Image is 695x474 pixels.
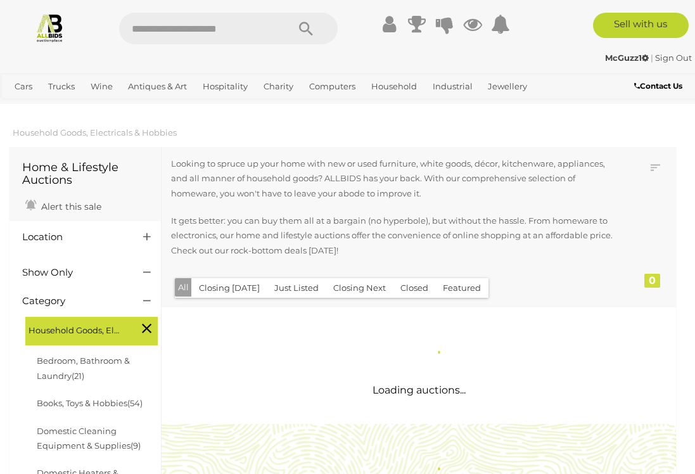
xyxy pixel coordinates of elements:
[644,274,660,288] div: 0
[366,76,422,97] a: Household
[10,97,44,118] a: Office
[175,278,192,297] button: All
[29,320,124,338] span: Household Goods, Electricals & Hobbies
[86,76,118,97] a: Wine
[171,214,616,258] p: It gets better: you can buy them all at a bargain (no hyperbole), but without the hassle. From ho...
[258,76,298,97] a: Charity
[171,157,616,201] p: Looking to spruce up your home with new or used furniture, white goods, décor, kitchenware, appli...
[37,426,141,451] a: Domestic Cleaning Equipment & Supplies(9)
[22,296,124,307] h4: Category
[483,76,532,97] a: Jewellery
[37,398,143,408] a: Books, Toys & Hobbies(54)
[274,13,338,44] button: Search
[593,13,689,38] a: Sell with us
[123,76,192,97] a: Antiques & Art
[605,53,651,63] a: McGuzz1
[304,76,360,97] a: Computers
[49,97,86,118] a: Sports
[10,76,37,97] a: Cars
[22,267,124,278] h4: Show Only
[634,79,685,93] a: Contact Us
[35,13,65,42] img: Allbids.com.au
[655,53,692,63] a: Sign Out
[72,371,84,381] span: (21)
[634,81,682,91] b: Contact Us
[22,162,148,187] h1: Home & Lifestyle Auctions
[43,76,80,97] a: Trucks
[605,53,649,63] strong: McGuzz1
[37,355,130,380] a: Bedroom, Bathroom & Laundry(21)
[326,278,393,298] button: Closing Next
[267,278,326,298] button: Just Listed
[191,278,267,298] button: Closing [DATE]
[38,201,101,212] span: Alert this sale
[393,278,436,298] button: Closed
[13,127,177,138] a: Household Goods, Electricals & Hobbies
[131,440,141,451] span: (9)
[428,76,478,97] a: Industrial
[22,196,105,215] a: Alert this sale
[127,398,143,408] span: (54)
[435,278,488,298] button: Featured
[22,232,124,243] h4: Location
[198,76,253,97] a: Hospitality
[373,384,466,396] span: Loading auctions...
[91,97,191,118] a: [GEOGRAPHIC_DATA]
[651,53,653,63] span: |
